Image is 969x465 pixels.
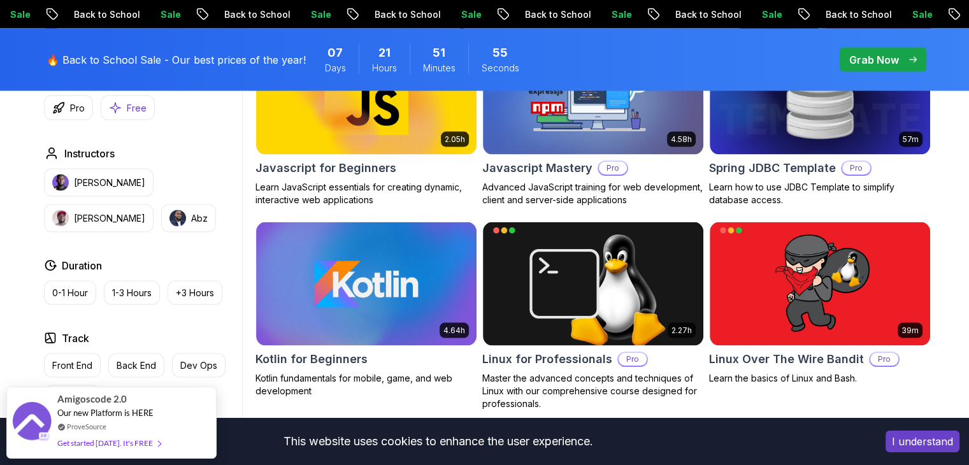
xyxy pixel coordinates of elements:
button: 1-3 Hours [104,281,160,305]
h2: Linux Over The Wire Bandit [709,350,864,368]
p: Abz [191,212,208,225]
span: Minutes [423,62,456,75]
button: Pro [44,96,93,120]
p: 39m [901,325,919,336]
p: 57m [903,134,919,145]
p: Pro [870,353,898,366]
a: Kotlin for Beginners card4.64hKotlin for BeginnersKotlin fundamentals for mobile, game, and web d... [255,222,477,397]
img: Javascript for Beginners card [256,32,477,155]
span: Amigoscode 2.0 [57,392,127,406]
a: Linux Over The Wire Bandit card39mLinux Over The Wire BanditProLearn the basics of Linux and Bash. [709,222,931,385]
p: Pro [70,102,85,115]
img: Spring JDBC Template card [710,32,930,155]
p: Learn the basics of Linux and Bash. [709,372,931,385]
p: 4.64h [443,325,465,336]
h2: Javascript for Beginners [255,159,396,177]
button: Full Stack [44,385,101,410]
img: instructor img [52,175,69,191]
img: instructor img [52,210,69,227]
p: Dev Ops [180,359,217,372]
p: 2.27h [671,325,692,336]
p: Sale [598,8,638,21]
p: Back to School [511,8,598,21]
p: Sale [898,8,939,21]
h2: Duration [62,258,102,273]
p: 1-3 Hours [112,287,152,299]
p: Pro [842,162,870,175]
span: Hours [372,62,397,75]
img: Linux for Professionals card [483,222,703,346]
span: Our new Platform is HERE [57,408,154,418]
p: Advanced JavaScript training for web development, client and server-side applications [482,181,704,206]
p: Sale [748,8,789,21]
img: provesource social proof notification image [13,402,51,443]
h2: Javascript Mastery [482,159,592,177]
a: Linux for Professionals card2.27hLinux for ProfessionalsProMaster the advanced concepts and techn... [482,222,704,410]
p: 🔥 Back to School Sale - Our best prices of the year! [47,52,306,68]
p: Back End [117,359,156,372]
span: 7 Days [327,44,343,62]
span: Seconds [482,62,519,75]
img: Javascript Mastery card [483,32,703,155]
button: instructor img[PERSON_NAME] [44,204,154,232]
h2: Spring JDBC Template [709,159,836,177]
button: Free [101,96,155,120]
h2: Track [62,331,89,346]
p: Sale [297,8,338,21]
p: Master the advanced concepts and techniques of Linux with our comprehensive course designed for p... [482,372,704,410]
img: Kotlin for Beginners card [256,222,477,346]
p: Pro [599,162,627,175]
button: +3 Hours [168,281,222,305]
span: 55 Seconds [492,44,508,62]
p: [PERSON_NAME] [74,212,145,225]
p: Grab Now [849,52,899,68]
p: Back to School [661,8,748,21]
a: ProveSource [67,421,106,432]
h2: Linux for Professionals [482,350,612,368]
p: Kotlin fundamentals for mobile, game, and web development [255,372,477,397]
img: Linux Over The Wire Bandit card [710,222,930,346]
p: Front End [52,359,92,372]
p: Free [127,102,147,115]
p: +3 Hours [176,287,214,299]
span: Days [325,62,346,75]
p: Back to School [361,8,447,21]
p: Back to School [210,8,297,21]
button: Front End [44,354,101,378]
div: Get started [DATE]. It's FREE [57,436,161,450]
a: Javascript for Beginners card2.05hJavascript for BeginnersLearn JavaScript essentials for creatin... [255,31,477,207]
p: Sale [147,8,187,21]
button: Dev Ops [172,354,226,378]
button: instructor img[PERSON_NAME] [44,169,154,197]
img: instructor img [169,210,186,227]
p: 4.58h [671,134,692,145]
button: Accept cookies [886,431,959,452]
p: [PERSON_NAME] [74,176,145,189]
p: Sale [447,8,488,21]
p: Pro [619,353,647,366]
div: This website uses cookies to enhance the user experience. [10,427,866,455]
h2: Instructors [64,146,115,161]
button: Back End [108,354,164,378]
span: 51 Minutes [433,44,445,62]
h2: Kotlin for Beginners [255,350,368,368]
p: Learn how to use JDBC Template to simplify database access. [709,181,931,206]
p: Learn JavaScript essentials for creating dynamic, interactive web applications [255,181,477,206]
span: 21 Hours [378,44,391,62]
button: 0-1 Hour [44,281,96,305]
a: Javascript Mastery card4.58hJavascript MasteryProAdvanced JavaScript training for web development... [482,31,704,207]
p: Back to School [60,8,147,21]
p: Back to School [812,8,898,21]
a: Spring JDBC Template card57mSpring JDBC TemplateProLearn how to use JDBC Template to simplify dat... [709,31,931,207]
p: 0-1 Hour [52,287,88,299]
button: instructor imgAbz [161,204,216,232]
p: 2.05h [445,134,465,145]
